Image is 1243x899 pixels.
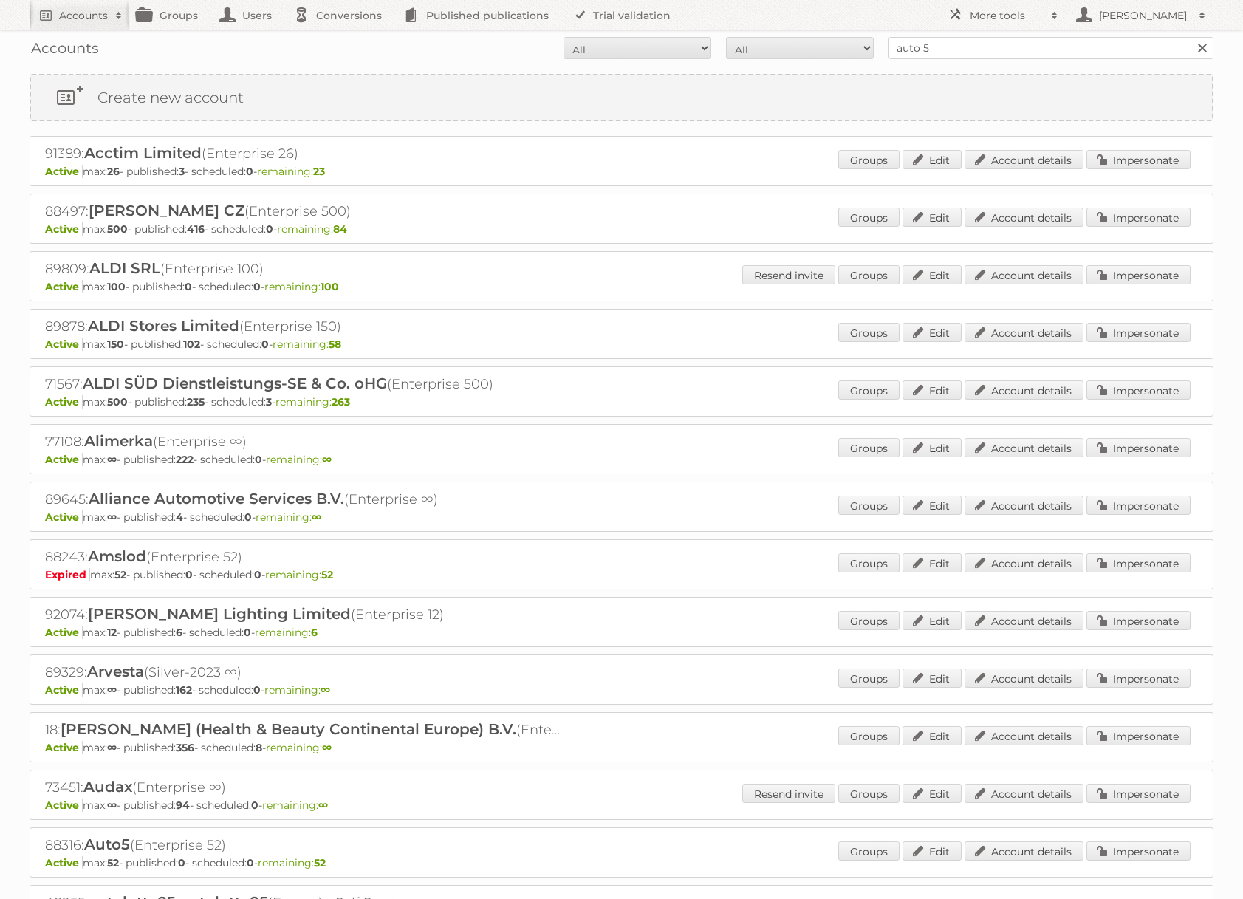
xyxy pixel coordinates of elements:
span: remaining: [258,856,326,869]
a: Resend invite [742,784,835,803]
span: Active [45,222,83,236]
strong: 8 [256,741,262,754]
p: max: - published: - scheduled: - [45,453,1198,466]
a: Edit [903,323,962,342]
span: Acctim Limited [84,144,202,162]
a: Account details [965,438,1083,457]
strong: 52 [107,856,119,869]
strong: 0 [244,626,251,639]
span: Active [45,280,83,293]
a: Impersonate [1086,150,1191,169]
a: Edit [903,784,962,803]
a: Groups [838,323,900,342]
a: Account details [965,726,1083,745]
a: Edit [903,553,962,572]
a: Groups [838,553,900,572]
strong: 3 [266,395,272,409]
strong: ∞ [321,683,330,697]
span: Expired [45,568,90,581]
strong: ∞ [107,510,117,524]
p: max: - published: - scheduled: - [45,395,1198,409]
h2: More tools [970,8,1044,23]
strong: ∞ [312,510,321,524]
p: max: - published: - scheduled: - [45,338,1198,351]
a: Groups [838,611,900,630]
strong: 23 [313,165,325,178]
span: Auto5 [84,835,130,853]
strong: ∞ [107,453,117,466]
a: Create new account [31,75,1212,120]
strong: 58 [329,338,341,351]
span: Active [45,510,83,524]
h2: 89809: (Enterprise 100) [45,259,562,278]
strong: 0 [251,799,258,812]
a: Account details [965,496,1083,515]
span: remaining: [264,280,339,293]
strong: 0 [185,568,193,581]
span: ALDI SÜD Dienstleistungs-SE & Co. oHG [83,375,387,392]
a: Edit [903,496,962,515]
strong: 52 [321,568,333,581]
a: Account details [965,669,1083,688]
strong: ∞ [107,683,117,697]
a: Impersonate [1086,669,1191,688]
strong: 26 [107,165,120,178]
a: Account details [965,841,1083,861]
h2: 71567: (Enterprise 500) [45,375,562,394]
h2: 18: (Enterprise ∞) [45,720,562,739]
a: Impersonate [1086,380,1191,400]
a: Edit [903,438,962,457]
strong: 100 [107,280,126,293]
strong: ∞ [318,799,328,812]
strong: 52 [114,568,126,581]
a: Groups [838,208,900,227]
h2: 91389: (Enterprise 26) [45,144,562,163]
strong: 94 [176,799,190,812]
strong: 0 [254,568,261,581]
span: [PERSON_NAME] (Health & Beauty Continental Europe) B.V. [61,720,516,738]
strong: 222 [176,453,194,466]
span: [PERSON_NAME] Lighting Limited [88,605,351,623]
a: Groups [838,726,900,745]
a: Edit [903,611,962,630]
strong: 356 [176,741,194,754]
strong: 4 [176,510,183,524]
strong: 235 [187,395,205,409]
a: Groups [838,265,900,284]
span: remaining: [266,453,332,466]
a: Impersonate [1086,611,1191,630]
strong: 52 [314,856,326,869]
span: Active [45,165,83,178]
a: Edit [903,841,962,861]
a: Groups [838,669,900,688]
p: max: - published: - scheduled: - [45,280,1198,293]
span: Alliance Automotive Services B.V. [89,490,344,507]
h2: 89329: (Silver-2023 ∞) [45,663,562,682]
a: Account details [965,208,1083,227]
h2: 92074: (Enterprise 12) [45,605,562,624]
strong: 416 [187,222,205,236]
a: Account details [965,380,1083,400]
strong: 0 [247,856,254,869]
a: Impersonate [1086,496,1191,515]
strong: 84 [333,222,347,236]
span: remaining: [264,683,330,697]
a: Account details [965,611,1083,630]
a: Groups [838,784,900,803]
a: Impersonate [1086,726,1191,745]
strong: ∞ [322,453,332,466]
strong: 162 [176,683,192,697]
strong: 500 [107,222,128,236]
strong: 0 [255,453,262,466]
a: Impersonate [1086,438,1191,457]
span: Active [45,799,83,812]
strong: 0 [246,165,253,178]
span: [PERSON_NAME] CZ [89,202,244,219]
a: Impersonate [1086,553,1191,572]
p: max: - published: - scheduled: - [45,741,1198,754]
span: remaining: [273,338,341,351]
a: Impersonate [1086,208,1191,227]
a: Groups [838,150,900,169]
a: Edit [903,726,962,745]
a: Groups [838,841,900,861]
